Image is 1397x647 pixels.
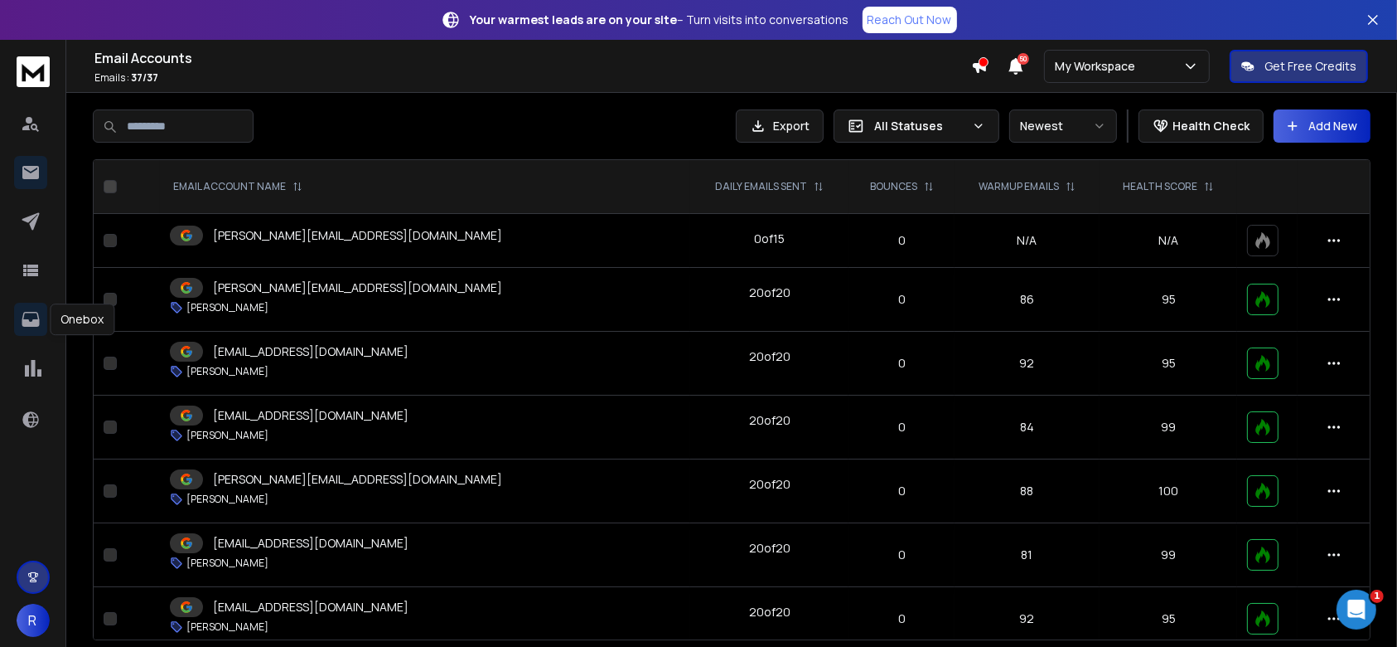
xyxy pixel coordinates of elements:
td: 95 [1100,332,1238,396]
p: Get Free Credits [1264,58,1356,75]
button: Newest [1009,109,1117,143]
p: DAILY EMAILS SENT [715,180,807,193]
p: Emails : [94,71,971,85]
p: N/A [1109,232,1228,249]
p: – Turn visits into conversations [471,12,849,28]
p: [PERSON_NAME] [186,557,268,570]
p: [PERSON_NAME][EMAIL_ADDRESS][DOMAIN_NAME] [213,227,502,244]
button: Get Free Credits [1230,50,1368,83]
td: 95 [1100,268,1238,332]
p: 0 [858,232,945,249]
p: [EMAIL_ADDRESS][DOMAIN_NAME] [213,535,408,552]
p: 0 [858,419,945,435]
p: 0 [858,547,945,563]
td: 99 [1100,523,1238,587]
p: [PERSON_NAME][EMAIL_ADDRESS][DOMAIN_NAME] [213,280,502,296]
button: Export [736,109,824,143]
p: [PERSON_NAME] [186,365,268,378]
p: WARMUP EMAILS [979,180,1059,193]
p: HEALTH SCORE [1123,180,1197,193]
td: 81 [955,523,1100,587]
td: 100 [1100,460,1238,523]
p: [PERSON_NAME] [186,620,268,634]
span: 1 [1370,590,1384,603]
div: 20 of 20 [749,604,790,620]
p: 0 [858,611,945,627]
button: R [17,604,50,637]
p: [EMAIL_ADDRESS][DOMAIN_NAME] [213,599,408,615]
p: 0 [858,483,945,499]
div: 20 of 20 [749,285,790,301]
p: 0 [858,291,945,308]
p: My Workspace [1055,58,1142,75]
p: [PERSON_NAME] [186,429,268,442]
td: 86 [955,268,1100,332]
iframe: Intercom live chat [1337,590,1376,630]
p: [PERSON_NAME] [186,301,268,314]
p: All Statuses [874,118,965,134]
td: 92 [955,332,1100,396]
p: [EMAIL_ADDRESS][DOMAIN_NAME] [213,407,408,424]
div: 20 of 20 [749,540,790,557]
td: N/A [955,214,1100,268]
a: Reach Out Now [863,7,957,33]
button: Add New [1274,109,1370,143]
div: 0 of 15 [754,231,785,247]
div: 20 of 20 [749,476,790,493]
p: BOUNCES [870,180,917,193]
div: 20 of 20 [749,348,790,365]
p: Health Check [1172,118,1250,134]
h1: Email Accounts [94,48,971,68]
p: [PERSON_NAME][EMAIL_ADDRESS][DOMAIN_NAME] [213,471,502,488]
strong: Your warmest leads are on your site [471,12,678,27]
div: 20 of 20 [749,412,790,429]
button: Health Check [1138,109,1264,143]
td: 84 [955,396,1100,460]
span: 50 [1018,53,1029,65]
td: 88 [955,460,1100,523]
td: 99 [1100,396,1238,460]
p: Reach Out Now [868,12,952,28]
p: [PERSON_NAME] [186,493,268,506]
span: 37 / 37 [131,71,158,85]
p: [EMAIL_ADDRESS][DOMAIN_NAME] [213,343,408,360]
p: 0 [858,355,945,372]
img: logo [17,56,50,87]
div: Onebox [50,304,114,335]
div: EMAIL ACCOUNT NAME [173,180,302,193]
